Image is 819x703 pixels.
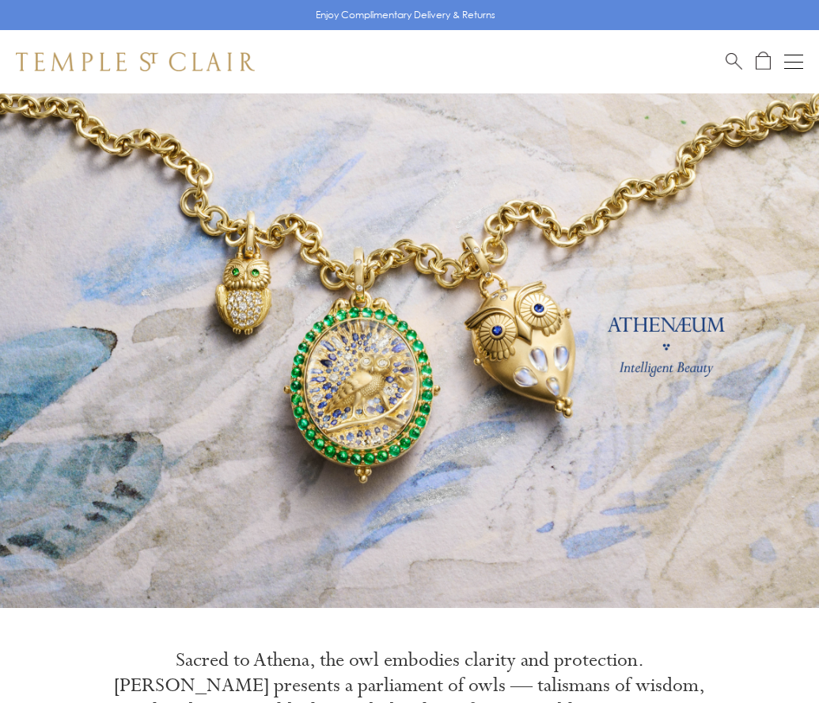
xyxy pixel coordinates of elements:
p: Enjoy Complimentary Delivery & Returns [316,7,495,23]
img: Temple St. Clair [16,52,255,71]
button: Open navigation [784,52,803,71]
a: Search [726,51,742,71]
a: Open Shopping Bag [756,51,771,71]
